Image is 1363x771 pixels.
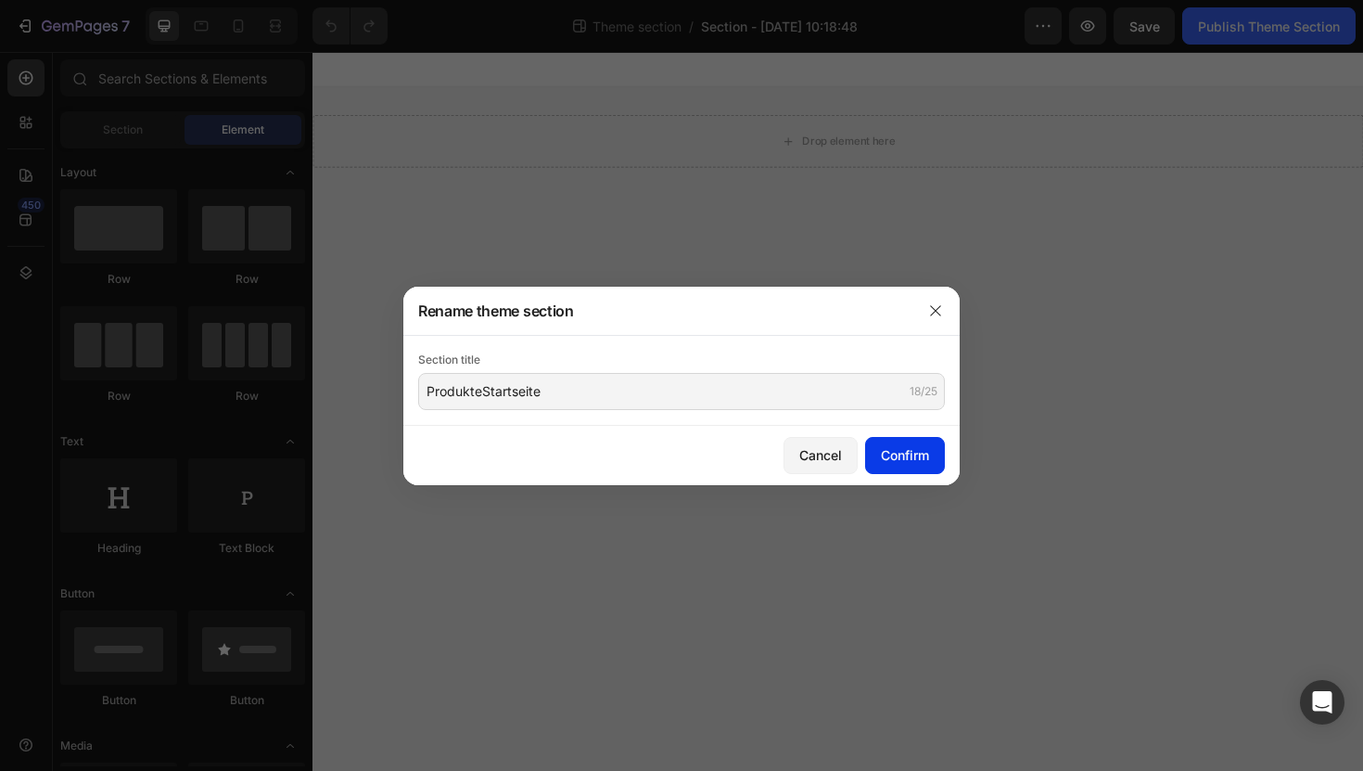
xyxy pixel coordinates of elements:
[518,87,617,102] div: Drop element here
[881,445,929,465] div: Confirm
[418,300,574,322] h3: Rename theme section
[783,437,858,474] button: Cancel
[1300,680,1344,725] div: Open Intercom Messenger
[418,351,945,369] div: Section title
[910,383,937,400] div: 18/25
[865,437,945,474] button: Confirm
[799,445,842,465] div: Cancel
